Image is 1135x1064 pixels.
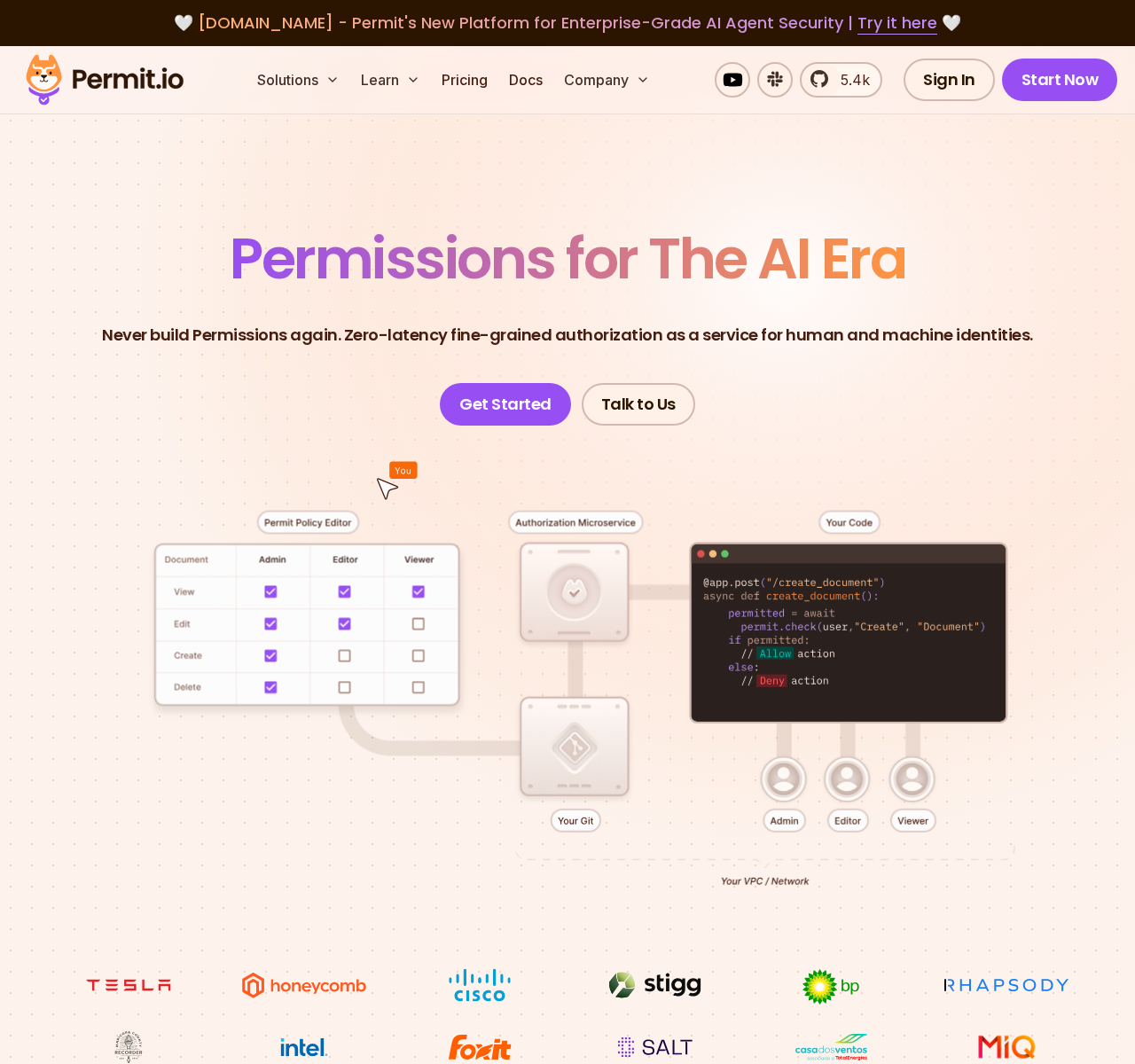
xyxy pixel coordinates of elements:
[238,1030,371,1064] img: Intel
[18,50,192,110] img: Permit logo
[904,59,995,101] a: Sign In
[62,1030,195,1064] img: Maricopa County Recorder\'s Office
[764,968,897,1005] img: bp
[557,62,657,98] button: Company
[589,968,722,1002] img: Stigg
[62,968,195,1002] img: tesla
[1002,59,1118,101] a: Start Now
[413,968,546,1002] img: Cisco
[250,62,347,98] button: Solutions
[830,69,870,90] span: 5.4k
[764,1030,897,1064] img: Casa dos Ventos
[102,323,1033,348] p: Never build Permissions again. Zero-latency fine-grained authorization as a service for human and...
[198,12,937,34] span: [DOMAIN_NAME] - Permit's New Platform for Enterprise-Grade AI Agent Security |
[502,62,550,98] a: Docs
[413,1030,546,1064] img: Foxit
[800,62,882,98] a: 5.4k
[354,62,427,98] button: Learn
[582,383,695,426] a: Talk to Us
[43,11,1092,35] div: 🤍 🤍
[940,968,1073,1002] img: Rhapsody Health
[589,1030,722,1064] img: salt
[434,62,495,98] a: Pricing
[238,968,371,1002] img: Honeycomb
[230,219,905,298] span: Permissions for The AI Era
[857,12,937,35] a: Try it here
[947,1032,1067,1062] img: MIQ
[440,383,571,426] a: Get Started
